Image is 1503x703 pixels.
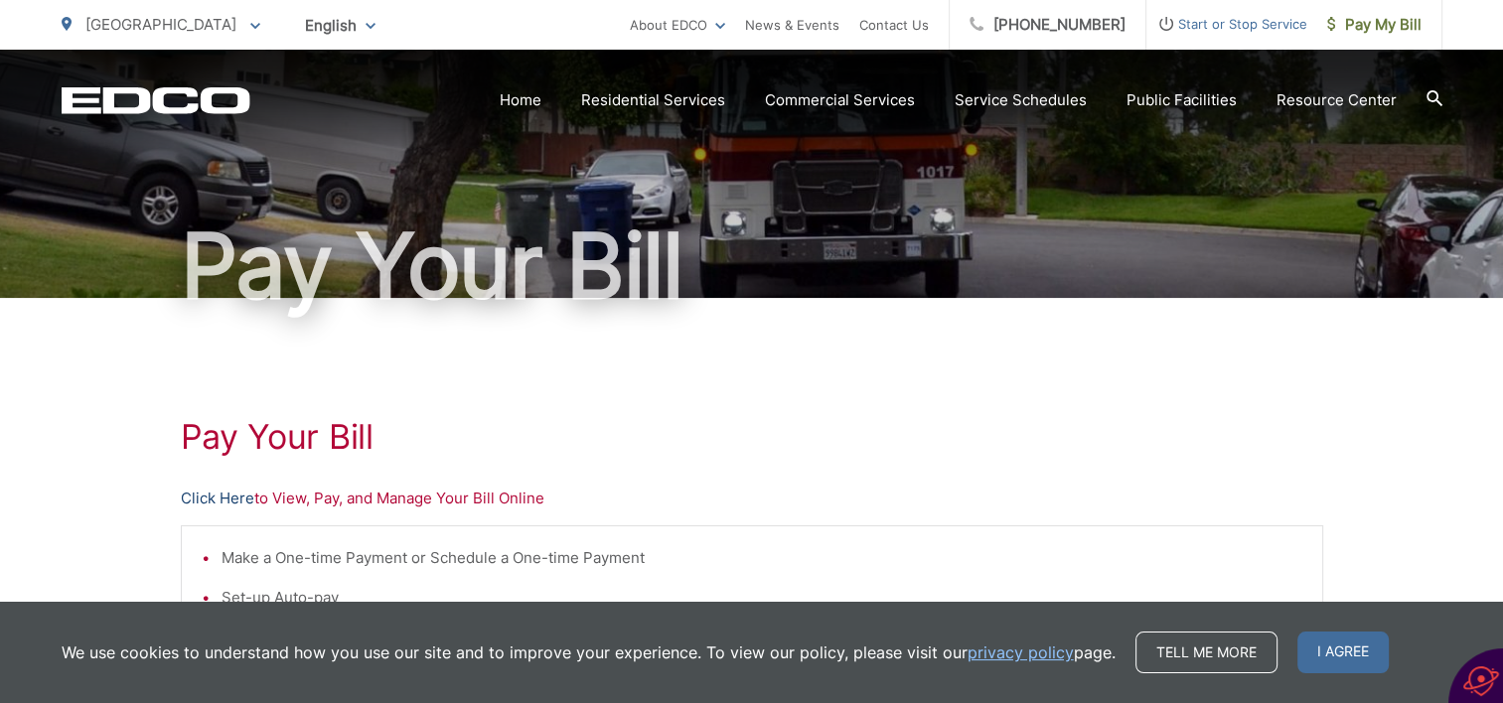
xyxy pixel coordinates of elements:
a: Public Facilities [1127,88,1237,112]
span: English [290,8,390,43]
h1: Pay Your Bill [181,417,1323,457]
h1: Pay Your Bill [62,216,1442,316]
p: to View, Pay, and Manage Your Bill Online [181,487,1323,510]
a: Click Here [181,487,254,510]
p: We use cookies to understand how you use our site and to improve your experience. To view our pol... [62,640,1116,664]
a: News & Events [745,13,839,37]
a: EDCD logo. Return to the homepage. [62,86,250,114]
a: Resource Center [1277,88,1397,112]
a: About EDCO [630,13,725,37]
li: Make a One-time Payment or Schedule a One-time Payment [222,546,1302,570]
li: Set-up Auto-pay [222,586,1302,610]
a: Service Schedules [955,88,1087,112]
a: Commercial Services [765,88,915,112]
a: Home [500,88,541,112]
span: [GEOGRAPHIC_DATA] [85,15,236,34]
a: Residential Services [581,88,725,112]
a: privacy policy [968,640,1074,664]
span: Pay My Bill [1327,13,1422,37]
a: Contact Us [859,13,929,37]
